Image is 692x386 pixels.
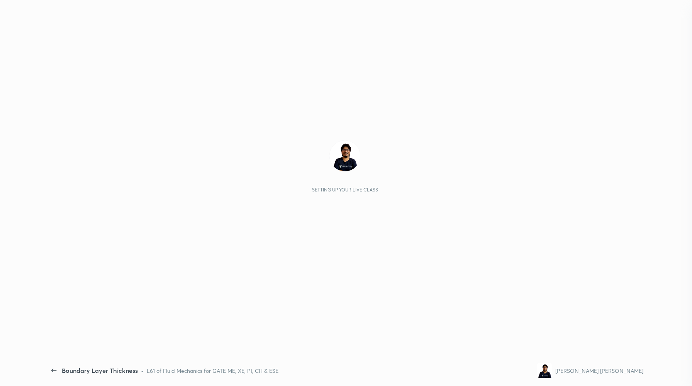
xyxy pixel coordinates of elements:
[62,366,138,375] div: Boundary Layer Thickness
[141,367,144,375] div: •
[312,187,378,193] div: Setting up your live class
[147,367,278,375] div: L61 of Fluid Mechanics for GATE ME, XE, PI, CH & ESE
[329,140,360,171] img: 4fd87480550947d38124d68eb52e3964.jpg
[555,367,643,375] div: [PERSON_NAME] [PERSON_NAME]
[537,363,552,378] img: 4fd87480550947d38124d68eb52e3964.jpg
